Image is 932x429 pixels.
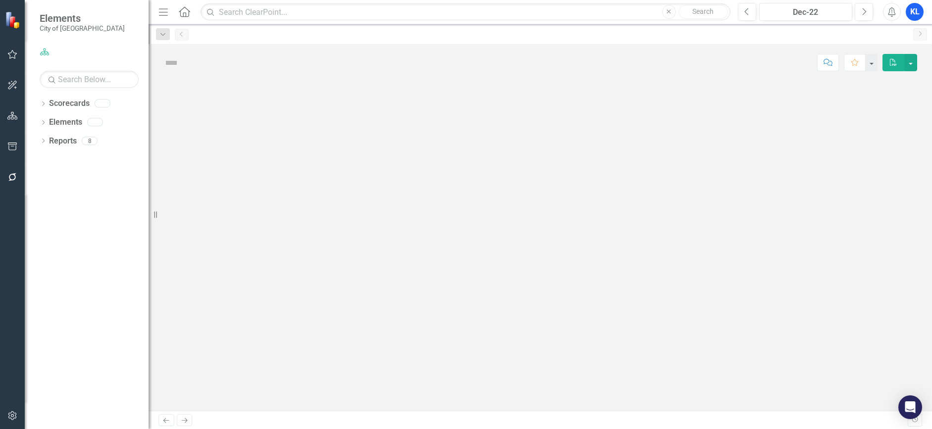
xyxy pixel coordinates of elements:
button: KL [906,3,924,21]
div: 8 [82,137,98,145]
span: Elements [40,12,125,24]
div: Open Intercom Messenger [898,395,922,419]
img: ClearPoint Strategy [5,11,23,29]
button: Dec-22 [759,3,852,21]
button: Search [678,5,728,19]
a: Reports [49,136,77,147]
span: Search [692,7,714,15]
div: Dec-22 [763,6,849,18]
a: Scorecards [49,98,90,109]
a: Elements [49,117,82,128]
small: City of [GEOGRAPHIC_DATA] [40,24,125,32]
input: Search ClearPoint... [201,3,730,21]
input: Search Below... [40,71,139,88]
img: Not Defined [163,55,179,71]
